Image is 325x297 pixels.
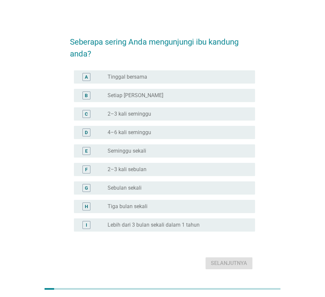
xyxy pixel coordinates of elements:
label: 2–3 kali sebulan [108,166,146,173]
label: Sebulan sekali [108,185,142,191]
label: Tiga bulan sekali [108,203,147,210]
div: I [86,221,87,228]
label: Setiap [PERSON_NAME] [108,92,163,99]
label: Lebih dari 3 bulan sekali dalam 1 tahun [108,222,200,228]
div: E [85,147,88,154]
div: F [85,166,88,173]
label: 2–3 kali seminggu [108,111,151,117]
label: 4–6 kali seminggu [108,129,151,136]
h2: Seberapa sering Anda mengunjungi ibu kandung anda? [70,29,255,60]
div: A [85,73,88,80]
div: G [85,184,88,191]
label: Tinggal bersama [108,74,147,80]
label: Seminggu sekali [108,148,146,154]
div: D [85,129,88,136]
div: B [85,92,88,99]
div: C [85,110,88,117]
div: H [85,203,88,210]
